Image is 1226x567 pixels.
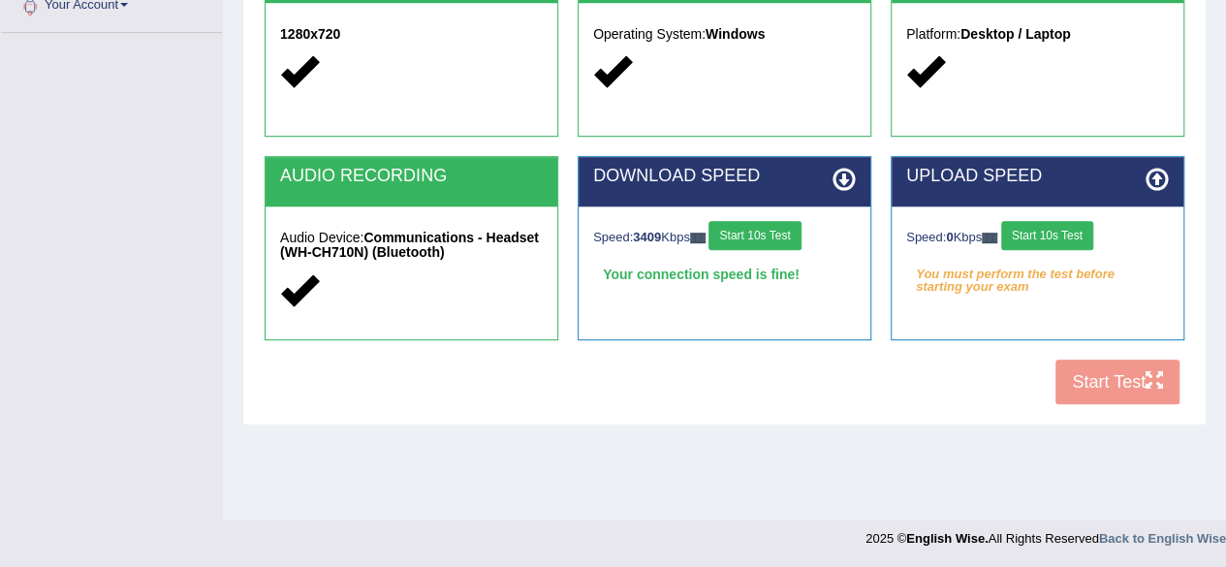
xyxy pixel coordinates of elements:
div: Your connection speed is fine! [593,260,856,289]
h5: Platform: [906,27,1169,42]
strong: Communications - Headset (WH-CH710N) (Bluetooth) [280,230,539,260]
strong: Windows [706,26,765,42]
button: Start 10s Test [1001,221,1093,250]
strong: 0 [946,230,953,244]
h2: DOWNLOAD SPEED [593,167,856,186]
img: ajax-loader-fb-connection.gif [690,233,706,243]
strong: Desktop / Laptop [960,26,1071,42]
button: Start 10s Test [708,221,801,250]
div: 2025 © All Rights Reserved [865,520,1226,548]
h5: Audio Device: [280,231,543,261]
a: Back to English Wise [1099,531,1226,546]
h2: UPLOAD SPEED [906,167,1169,186]
h5: Operating System: [593,27,856,42]
img: ajax-loader-fb-connection.gif [982,233,997,243]
div: Speed: Kbps [906,221,1169,255]
h2: AUDIO RECORDING [280,167,543,186]
strong: 1280x720 [280,26,340,42]
div: Speed: Kbps [593,221,856,255]
em: You must perform the test before starting your exam [906,260,1169,289]
strong: 3409 [633,230,661,244]
strong: English Wise. [906,531,988,546]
